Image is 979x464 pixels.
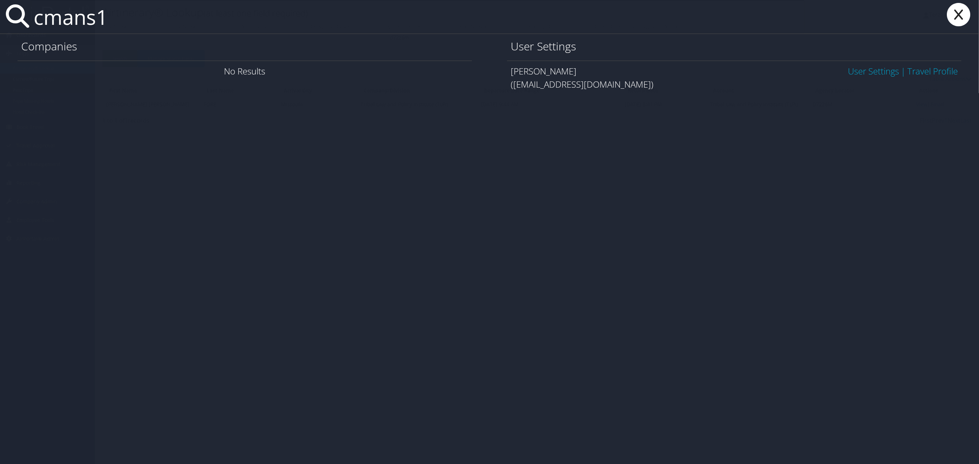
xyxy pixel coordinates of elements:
[21,39,468,54] h1: Companies
[18,61,472,81] div: No Results
[511,39,958,54] h1: User Settings
[899,65,907,77] span: |
[511,65,576,77] span: [PERSON_NAME]
[511,78,958,91] div: ([EMAIL_ADDRESS][DOMAIN_NAME])
[907,65,958,77] a: View OBT Profile
[848,65,899,77] a: User Settings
